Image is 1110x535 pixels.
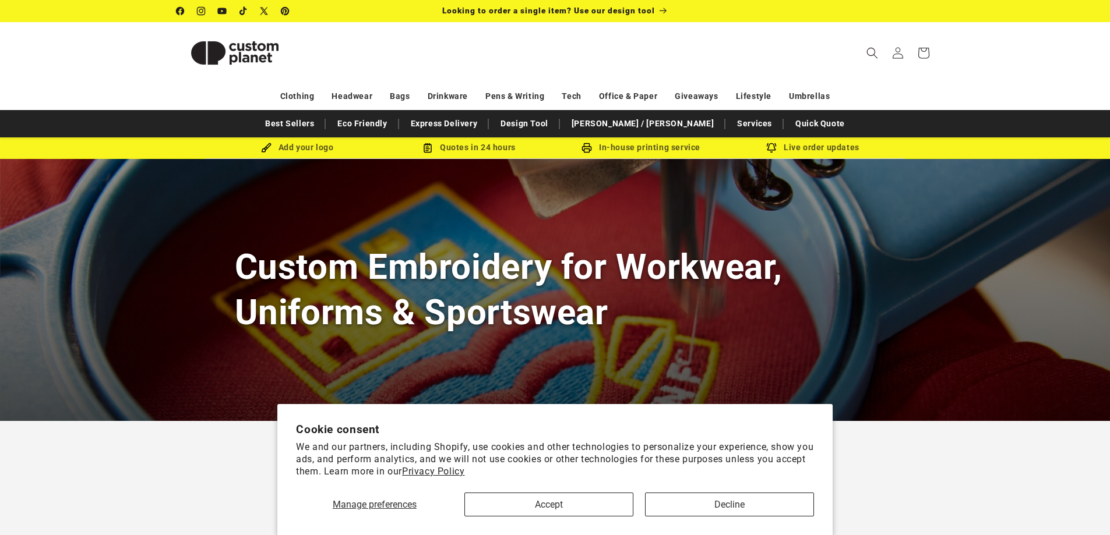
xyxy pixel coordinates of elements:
[766,143,777,153] img: Order updates
[332,114,393,134] a: Eco Friendly
[495,114,554,134] a: Design Tool
[212,140,383,155] div: Add your logo
[235,245,876,334] h1: Custom Embroidery for Workwear, Uniforms & Sportswear
[1052,479,1110,535] iframe: Chat Widget
[333,499,417,510] span: Manage preferences
[582,143,592,153] img: In-house printing
[675,86,718,107] a: Giveaways
[261,143,272,153] img: Brush Icon
[599,86,657,107] a: Office & Paper
[383,140,555,155] div: Quotes in 24 hours
[442,6,655,15] span: Looking to order a single item? Use our design tool
[731,114,778,134] a: Services
[790,114,851,134] a: Quick Quote
[332,86,372,107] a: Headwear
[280,86,315,107] a: Clothing
[422,143,433,153] img: Order Updates Icon
[859,40,885,66] summary: Search
[736,86,771,107] a: Lifestyle
[296,423,814,436] h2: Cookie consent
[789,86,830,107] a: Umbrellas
[485,86,544,107] a: Pens & Writing
[405,114,484,134] a: Express Delivery
[727,140,899,155] div: Live order updates
[428,86,468,107] a: Drinkware
[390,86,410,107] a: Bags
[172,22,297,83] a: Custom Planet
[566,114,720,134] a: [PERSON_NAME] / [PERSON_NAME]
[296,493,453,516] button: Manage preferences
[555,140,727,155] div: In-house printing service
[259,114,320,134] a: Best Sellers
[562,86,581,107] a: Tech
[177,27,293,79] img: Custom Planet
[402,466,464,477] a: Privacy Policy
[296,441,814,477] p: We and our partners, including Shopify, use cookies and other technologies to personalize your ex...
[464,493,633,516] button: Accept
[645,493,814,516] button: Decline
